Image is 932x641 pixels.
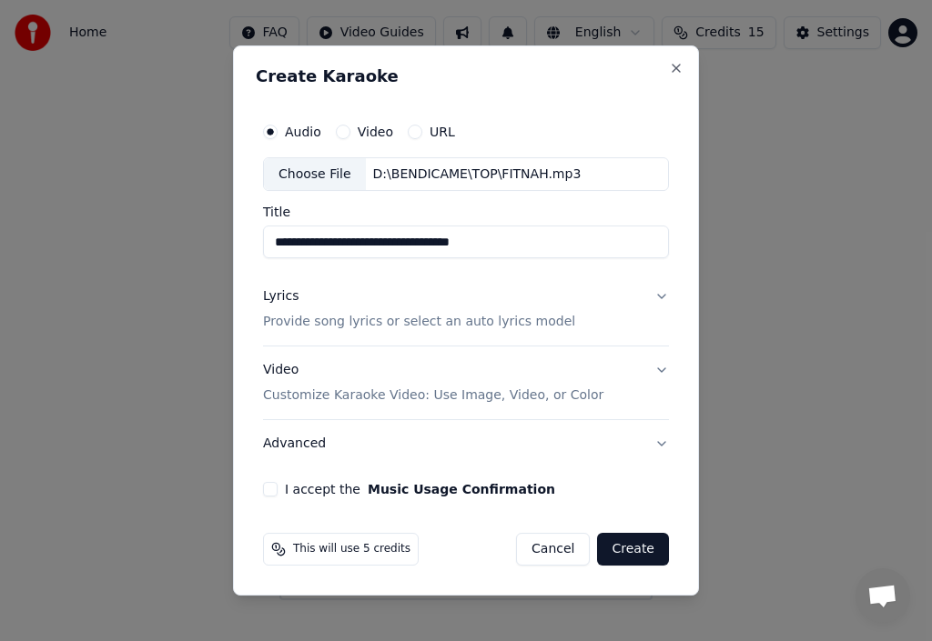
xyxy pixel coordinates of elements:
p: Provide song lyrics or select an auto lyrics model [263,314,575,332]
p: Customize Karaoke Video: Use Image, Video, or Color [263,386,603,405]
div: D:\BENDICAME\TOP\FITNAH.mp3 [366,165,589,184]
label: URL [430,125,455,138]
label: Video [358,125,393,138]
label: Audio [285,125,321,138]
label: Title [263,206,669,219]
div: Choose File [264,158,366,191]
button: VideoCustomize Karaoke Video: Use Image, Video, or Color [263,347,669,420]
button: Cancel [516,533,590,566]
button: Advanced [263,420,669,467]
div: Lyrics [263,288,299,306]
span: This will use 5 credits [293,542,410,556]
label: I accept the [285,483,555,496]
div: Video [263,362,603,406]
button: I accept the [368,483,555,496]
button: Create [597,533,669,566]
button: LyricsProvide song lyrics or select an auto lyrics model [263,274,669,346]
h2: Create Karaoke [256,68,676,85]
